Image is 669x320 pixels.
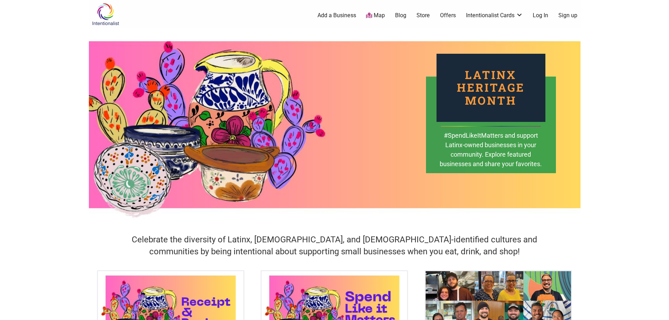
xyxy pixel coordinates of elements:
[437,54,545,122] div: Latinx Heritage Month
[89,3,122,26] img: Intentionalist
[395,12,406,19] a: Blog
[558,12,577,19] a: Sign up
[366,12,385,20] a: Map
[533,12,548,19] a: Log In
[439,131,543,179] div: #SpendLikeItMatters and support Latinx-owned businesses in your community. Explore featured busin...
[317,12,356,19] a: Add a Business
[417,12,430,19] a: Store
[440,12,456,19] a: Offers
[113,234,556,257] h4: Celebrate the diversity of Latinx, [DEMOGRAPHIC_DATA], and [DEMOGRAPHIC_DATA]-identified cultures...
[466,12,523,19] a: Intentionalist Cards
